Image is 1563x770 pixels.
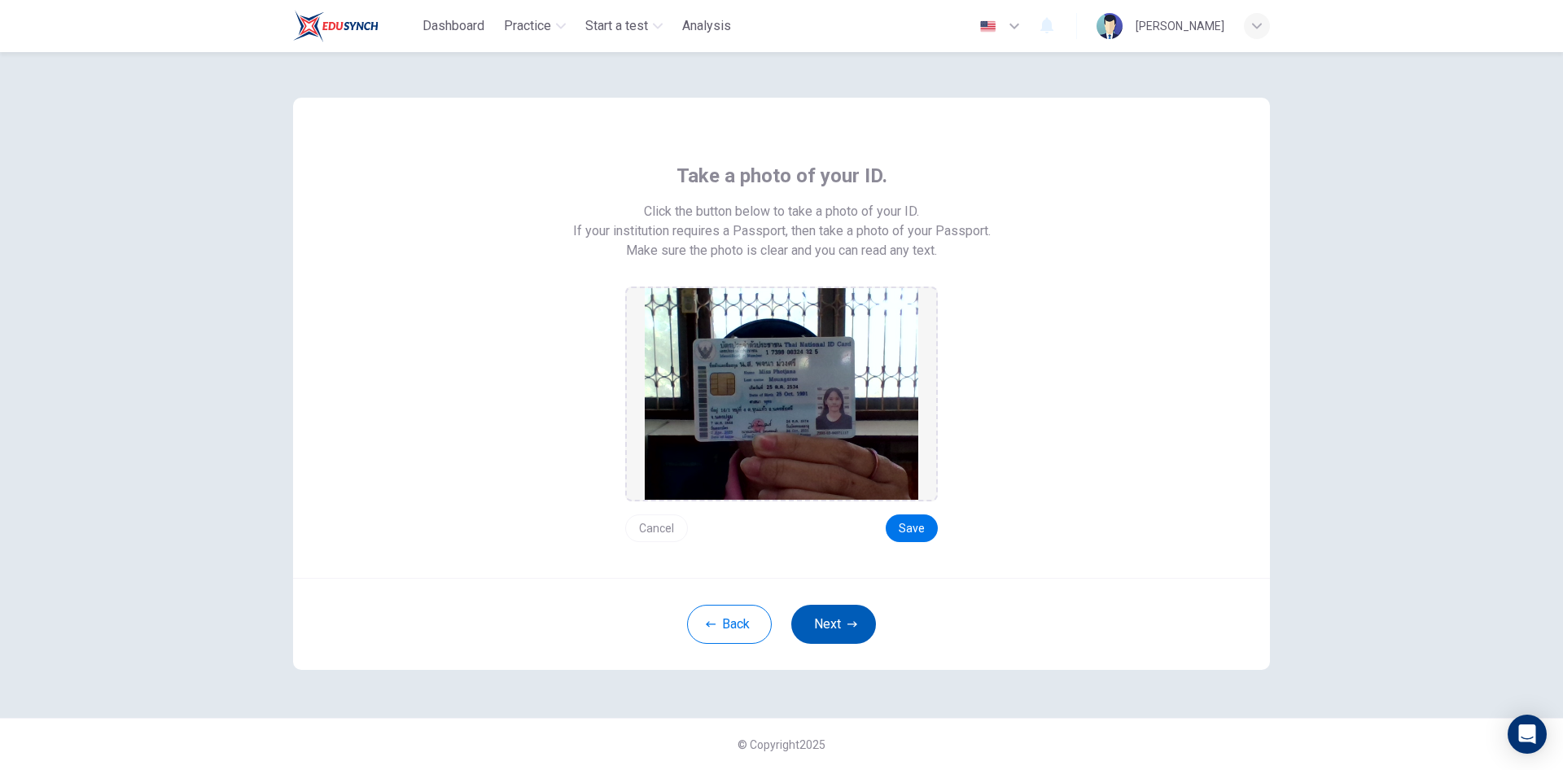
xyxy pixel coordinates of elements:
[676,163,887,189] span: Take a photo of your ID.
[886,514,938,542] button: Save
[504,16,551,36] span: Practice
[422,16,484,36] span: Dashboard
[682,16,731,36] span: Analysis
[1097,13,1123,39] img: Profile picture
[497,11,572,41] button: Practice
[687,605,772,644] button: Back
[1508,715,1547,754] div: Open Intercom Messenger
[791,605,876,644] button: Next
[1136,16,1224,36] div: [PERSON_NAME]
[645,288,918,500] img: preview screemshot
[626,241,937,260] span: Make sure the photo is clear and you can read any text.
[416,11,491,41] button: Dashboard
[676,11,738,41] button: Analysis
[573,202,991,241] span: Click the button below to take a photo of your ID. If your institution requires a Passport, then ...
[585,16,648,36] span: Start a test
[579,11,669,41] button: Start a test
[625,514,688,542] button: Cancel
[293,10,416,42] a: Train Test logo
[738,738,825,751] span: © Copyright 2025
[293,10,379,42] img: Train Test logo
[978,20,998,33] img: en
